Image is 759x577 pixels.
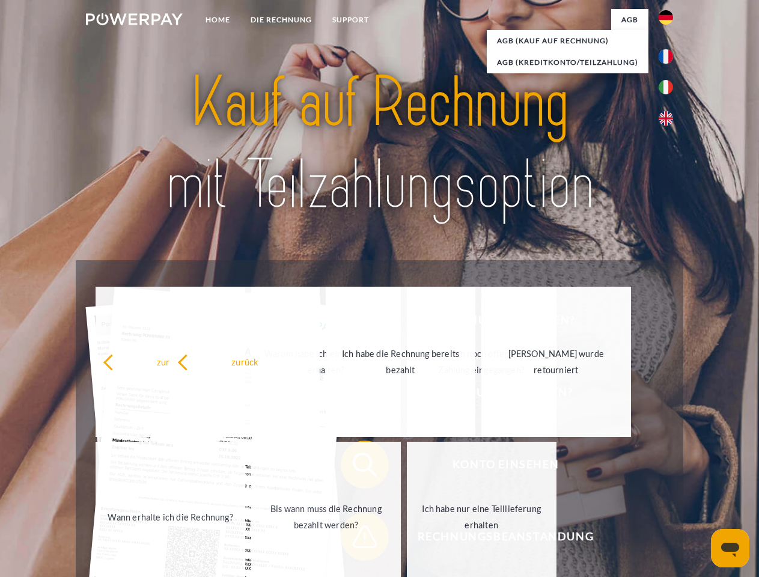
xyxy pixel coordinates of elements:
[487,30,648,52] a: AGB (Kauf auf Rechnung)
[333,346,468,378] div: Ich habe die Rechnung bereits bezahlt
[489,346,624,378] div: [PERSON_NAME] wurde retourniert
[414,501,549,533] div: Ich habe nur eine Teillieferung erhalten
[659,49,673,64] img: fr
[711,529,749,567] iframe: Schaltfläche zum Öffnen des Messaging-Fensters
[487,52,648,73] a: AGB (Kreditkonto/Teilzahlung)
[177,353,312,370] div: zurück
[240,9,322,31] a: DIE RECHNUNG
[659,80,673,94] img: it
[103,353,238,370] div: zurück
[258,501,394,533] div: Bis wann muss die Rechnung bezahlt werden?
[115,58,644,230] img: title-powerpay_de.svg
[659,111,673,126] img: en
[86,13,183,25] img: logo-powerpay-white.svg
[195,9,240,31] a: Home
[659,10,673,25] img: de
[103,508,238,525] div: Wann erhalte ich die Rechnung?
[322,9,379,31] a: SUPPORT
[611,9,648,31] a: agb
